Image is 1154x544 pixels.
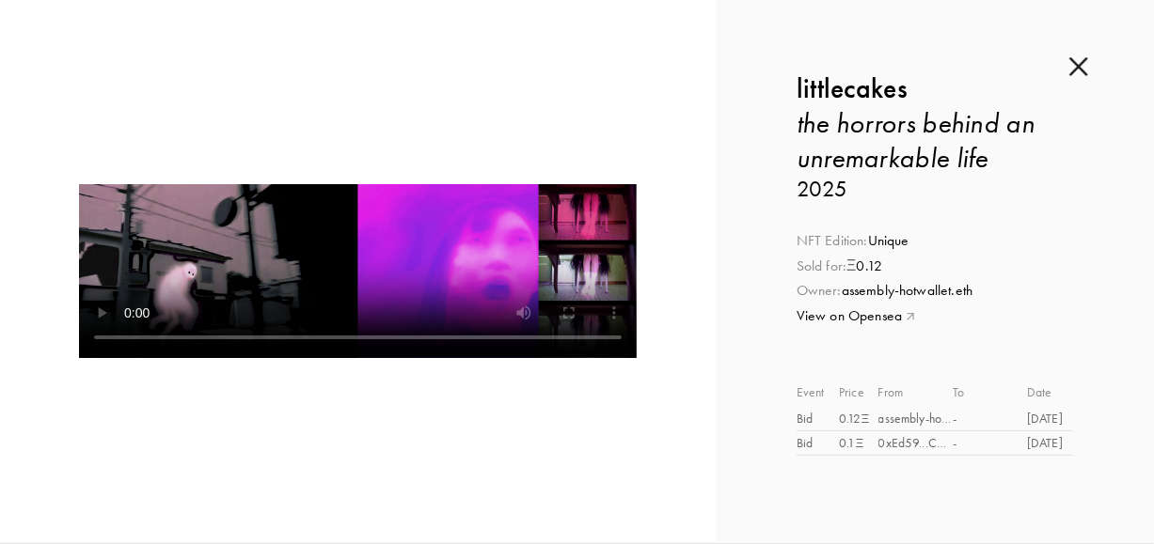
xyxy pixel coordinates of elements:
[1027,433,1073,453] div: [DATE]
[797,433,839,453] div: Bid
[797,281,1073,301] div: assembly-hotwallet.eth
[953,409,1027,428] div: -
[953,433,1027,453] div: -
[878,382,953,407] div: From
[797,71,908,105] b: littlecakes
[797,409,839,428] div: Bid
[1027,409,1073,428] div: [DATE]
[797,231,1073,251] div: Unique
[797,176,1073,204] h3: 2025
[797,407,1073,431] a: Bid0.12Ξassembly-hotwallet.eth-[DATE]
[1069,56,1088,77] img: cross.b43b024a.svg
[797,306,1073,326] a: View on Opensea
[797,382,839,407] div: Event
[797,107,1035,174] i: the horrors behind an unremarkable life
[797,232,868,249] span: NFT Edition:
[797,431,1073,456] a: Bid0.1Ξ0xEd59...C4de-[DATE]
[878,433,953,453] div: 0xEd59...C4de
[878,409,953,428] div: assembly-hotwallet.eth
[839,409,878,428] div: 0.12 Ξ
[907,310,917,320] img: link icon
[797,256,1073,276] div: 0.12
[839,433,878,453] div: 0.1 Ξ
[1027,382,1073,407] div: Date
[797,282,842,299] span: Owner:
[846,257,856,274] span: Ξ
[797,257,846,274] span: Sold for:
[839,382,878,407] div: Price
[953,382,1027,407] div: To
